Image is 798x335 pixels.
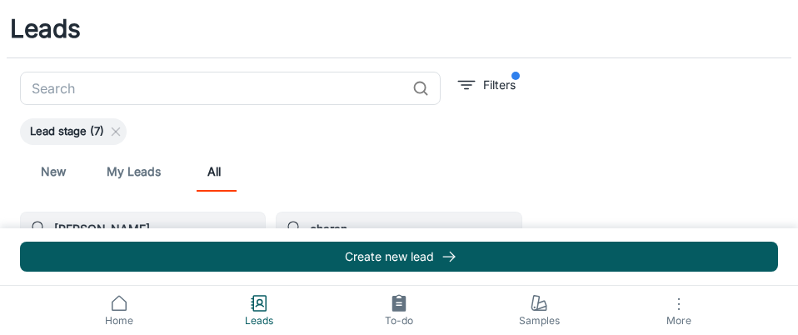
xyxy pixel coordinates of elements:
a: To-do [329,286,469,335]
p: Filters [483,76,516,94]
button: Create new lead [20,242,778,272]
span: Home [59,313,179,328]
a: New [33,152,73,192]
span: Samples [479,313,599,328]
button: filter [454,72,520,98]
h1: Leads [10,10,81,47]
h6: charan [310,220,514,238]
a: Samples [469,286,609,335]
span: To-do [339,313,459,328]
span: Leads [199,313,319,328]
a: [PERSON_NAME]Last updated: [DATE]Source: Contact FormUnassignedNew lead0 [20,212,266,308]
h6: [PERSON_NAME] [54,220,258,238]
a: Home [49,286,189,335]
a: All [194,152,234,192]
a: Leads [189,286,329,335]
input: Search [20,72,406,105]
button: More [609,286,749,335]
div: Lead stage (7) [20,118,127,145]
span: Lead stage (7) [20,123,114,140]
span: More [619,314,739,327]
a: My Leads [107,152,161,192]
a: charanLast updated: [DATE]Source: Contact FormUnassignedNew lead [276,212,521,308]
